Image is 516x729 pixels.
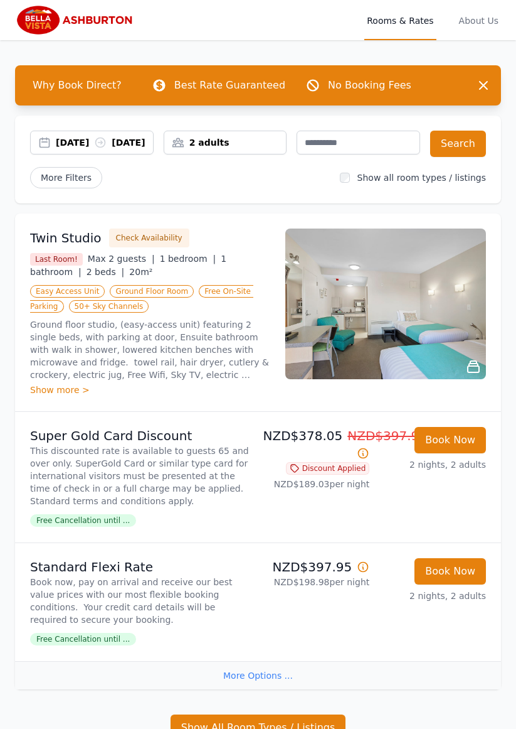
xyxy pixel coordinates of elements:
[263,427,370,462] p: NZD$378.05
[15,5,136,35] img: Bella Vista Ashburton
[286,462,370,475] span: Discount Applied
[357,173,486,183] label: Show all room types / listings
[347,428,427,443] span: NZD$397.95
[328,78,411,93] p: No Booking Fees
[30,633,136,645] span: Free Cancellation until ...
[379,590,486,602] p: 2 nights, 2 adults
[23,73,132,98] span: Why Book Direct?
[110,285,194,298] span: Ground Floor Room
[30,318,270,381] p: Ground floor studio, (easy-access unit) featuring 2 single beds, with parking at door, Ensuite ba...
[379,458,486,471] p: 2 nights, 2 adults
[30,167,102,188] span: More Filters
[15,661,501,689] div: More Options ...
[30,514,136,527] span: Free Cancellation until ...
[414,427,486,453] button: Book Now
[87,267,125,277] span: 2 beds |
[414,558,486,585] button: Book Now
[30,558,253,576] p: Standard Flexi Rate
[30,445,253,507] p: This discounted rate is available to guests 65 and over only. SuperGold Card or similar type card...
[129,267,152,277] span: 20m²
[30,384,270,396] div: Show more >
[160,254,216,264] span: 1 bedroom |
[164,136,287,149] div: 2 adults
[30,427,253,445] p: Super Gold Card Discount
[30,253,83,266] span: Last Room!
[174,78,285,93] p: Best Rate Guaranteed
[109,229,189,247] button: Check Availability
[69,300,149,313] span: 50+ Sky Channels
[430,131,486,157] button: Search
[88,254,155,264] span: Max 2 guests |
[56,136,153,149] div: [DATE] [DATE]
[263,478,370,490] p: NZD$189.03 per night
[30,576,253,626] p: Book now, pay on arrival and receive our best value prices with our most flexible booking conditi...
[30,285,105,298] span: Easy Access Unit
[30,229,102,247] h3: Twin Studio
[263,576,370,588] p: NZD$198.98 per night
[263,558,370,576] p: NZD$397.95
